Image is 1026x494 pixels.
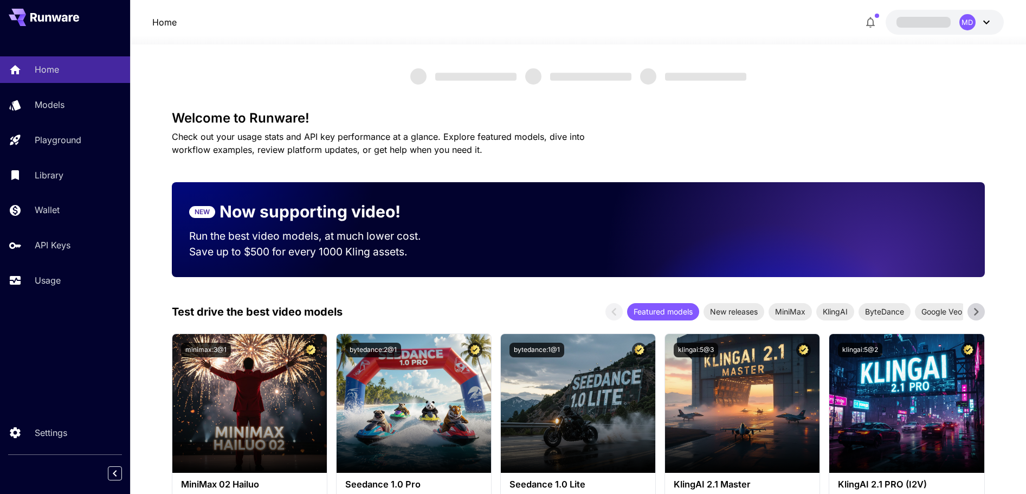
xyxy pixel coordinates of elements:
h3: KlingAI 2.1 PRO (I2V) [838,479,975,490]
button: minimax:3@1 [181,343,231,357]
nav: breadcrumb [152,16,177,29]
button: Certified Model – Vetted for best performance and includes a commercial license. [796,343,811,357]
p: Usage [35,274,61,287]
button: klingai:5@3 [674,343,718,357]
button: bytedance:2@1 [345,343,401,357]
span: ByteDance [859,306,911,317]
button: Collapse sidebar [108,466,122,480]
div: KlingAI [816,303,854,320]
h3: Seedance 1.0 Lite [509,479,647,490]
p: Save up to $500 for every 1000 Kling assets. [189,244,442,260]
img: alt [337,334,491,473]
button: Certified Model – Vetted for best performance and includes a commercial license. [961,343,976,357]
p: Library [35,169,63,182]
button: klingai:5@2 [838,343,882,357]
button: Certified Model – Vetted for best performance and includes a commercial license. [304,343,318,357]
p: Test drive the best video models [172,304,343,320]
p: Playground [35,133,81,146]
img: alt [501,334,655,473]
div: MiniMax [769,303,812,320]
div: Featured models [627,303,699,320]
h3: Seedance 1.0 Pro [345,479,482,490]
a: Home [152,16,177,29]
img: alt [829,334,984,473]
span: KlingAI [816,306,854,317]
p: NEW [195,207,210,217]
span: Featured models [627,306,699,317]
p: Run the best video models, at much lower cost. [189,228,442,244]
button: bytedance:1@1 [509,343,564,357]
p: Now supporting video! [220,200,401,224]
p: Settings [35,426,67,439]
div: New releases [704,303,764,320]
span: Google Veo [915,306,969,317]
div: Collapse sidebar [116,464,130,483]
h3: Welcome to Runware! [172,111,985,126]
span: New releases [704,306,764,317]
button: Certified Model – Vetted for best performance and includes a commercial license. [632,343,647,357]
h3: KlingAI 2.1 Master [674,479,811,490]
button: Certified Model – Vetted for best performance and includes a commercial license. [468,343,482,357]
p: Wallet [35,203,60,216]
img: alt [172,334,327,473]
h3: MiniMax 02 Hailuo [181,479,318,490]
p: Home [35,63,59,76]
span: Check out your usage stats and API key performance at a glance. Explore featured models, dive int... [172,131,585,155]
img: alt [665,334,819,473]
span: MiniMax [769,306,812,317]
p: Models [35,98,64,111]
div: Google Veo [915,303,969,320]
div: ByteDance [859,303,911,320]
p: API Keys [35,239,70,252]
button: MD [886,10,1004,35]
div: MD [959,14,976,30]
